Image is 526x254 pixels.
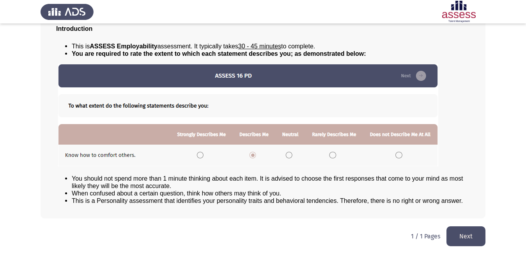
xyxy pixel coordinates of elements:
[238,43,281,50] u: 30 - 45 minutes
[72,43,315,50] span: This is assessment. It typically takes to complete.
[72,190,281,197] span: When confused about a certain question, think how others may think of you.
[411,233,440,240] p: 1 / 1 Pages
[446,226,485,246] button: load next page
[432,1,485,23] img: Assessment logo of ASSESS Employability - EBI
[56,25,92,32] span: Introduction
[90,43,157,50] b: ASSESS Employability
[72,197,463,204] span: This is a Personality assessment that identifies your personality traits and behavioral tendencie...
[72,175,463,189] span: You should not spend more than 1 minute thinking about each item. It is advised to choose the fir...
[41,1,94,23] img: Assess Talent Management logo
[72,50,366,57] span: You are required to rate the extent to which each statement describes you; as demonstrated below:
